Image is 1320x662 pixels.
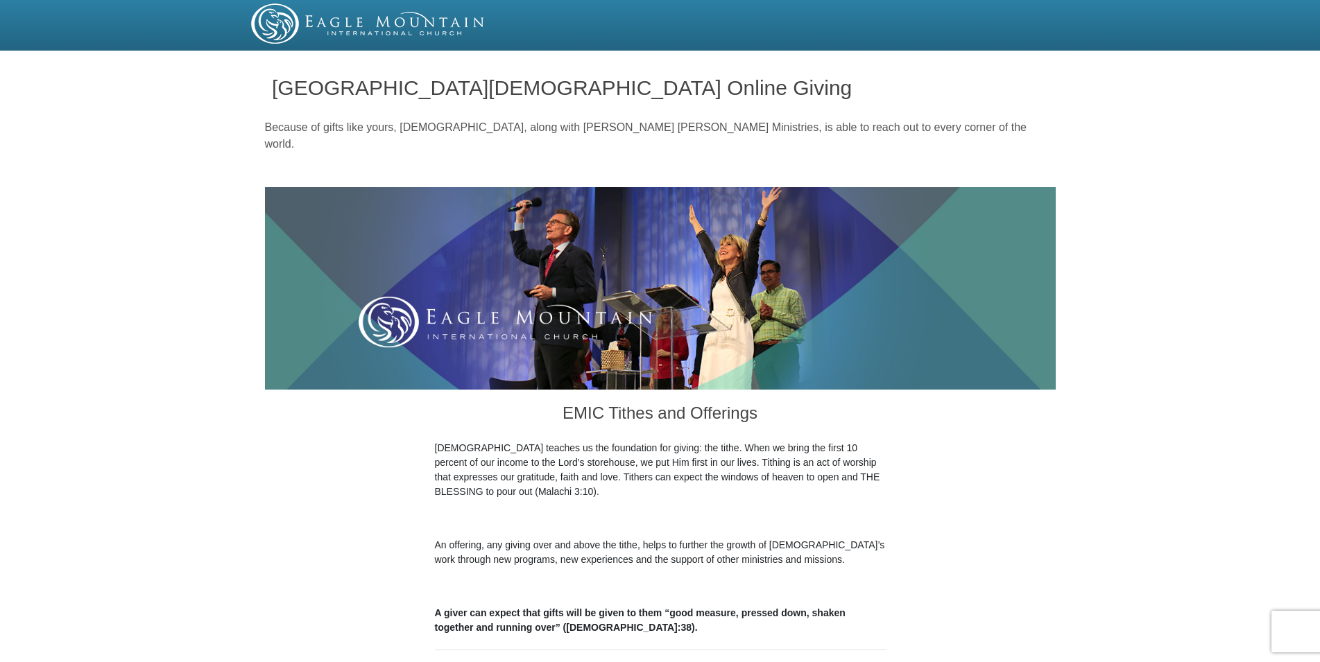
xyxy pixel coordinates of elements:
[265,119,1056,153] p: Because of gifts like yours, [DEMOGRAPHIC_DATA], along with [PERSON_NAME] [PERSON_NAME] Ministrie...
[435,607,846,633] b: A giver can expect that gifts will be given to them “good measure, pressed down, shaken together ...
[435,390,886,441] h3: EMIC Tithes and Offerings
[435,441,886,499] p: [DEMOGRAPHIC_DATA] teaches us the foundation for giving: the tithe. When we bring the first 10 pe...
[251,3,486,44] img: EMIC
[272,76,1048,99] h1: [GEOGRAPHIC_DATA][DEMOGRAPHIC_DATA] Online Giving
[435,538,886,567] p: An offering, any giving over and above the tithe, helps to further the growth of [DEMOGRAPHIC_DAT...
